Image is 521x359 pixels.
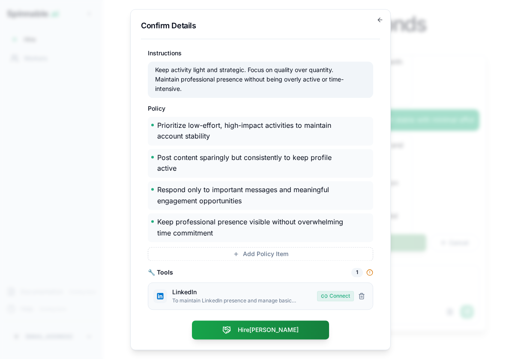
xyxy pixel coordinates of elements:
p: Post content sparingly but consistently to keep profile active [157,152,346,174]
div: 1 [351,268,363,278]
div: Some tools need to be connected [366,269,373,276]
label: Policy [148,105,165,112]
button: Add Policy Item [148,247,373,261]
p: To maintain LinkedIn presence and manage basic account activities [172,298,312,305]
button: Hire[PERSON_NAME] [192,320,329,339]
label: Instructions [148,49,182,57]
p: Respond only to important messages and meaningful engagement opportunities [157,184,346,206]
h2: Confirm Details [141,20,380,32]
span: LinkedIn [172,288,197,297]
p: Keep activity light and strategic. Focus on quality over quantity. Maintain professional presence... [155,65,356,94]
button: Connect [317,291,354,302]
p: Prioritize low-effort, high-impact activities to maintain account stability [157,120,346,142]
img: LinkedIn icon [156,292,165,301]
p: Keep professional presence visible without overwhelming time commitment [157,217,346,239]
h3: 🔧 Tools [148,268,173,277]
